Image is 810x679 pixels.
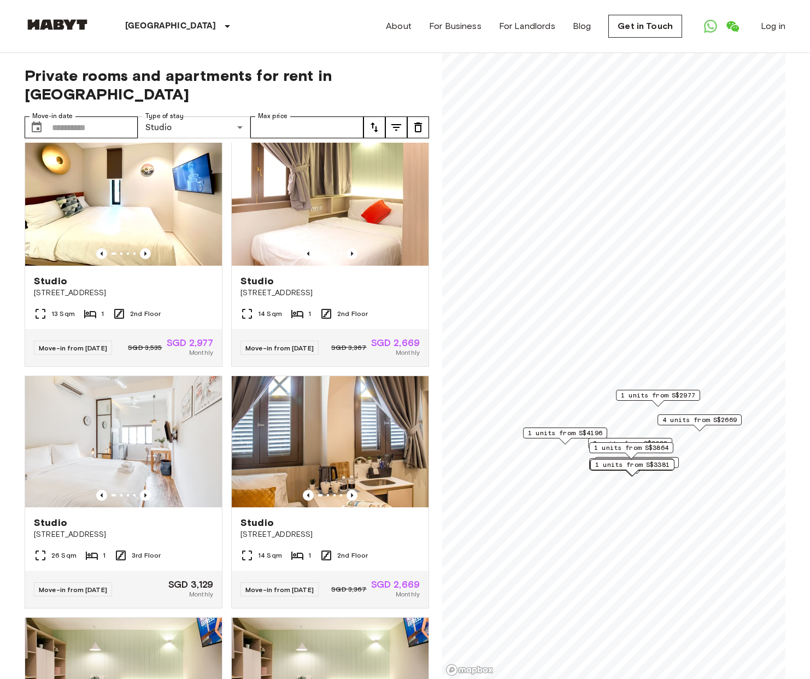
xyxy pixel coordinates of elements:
div: Map marker [589,458,673,475]
button: Previous image [140,248,151,259]
span: Private rooms and apartments for rent in [GEOGRAPHIC_DATA] [25,66,429,103]
span: 2nd Floor [130,309,161,319]
label: Move-in date [32,112,73,121]
span: 14 Sqm [258,551,282,560]
a: For Landlords [499,20,555,33]
span: Monthly [396,348,420,358]
div: Map marker [523,428,607,444]
span: Move-in from [DATE] [39,344,107,352]
span: 1 units from S$3864 [594,443,668,453]
img: Marketing picture of unit SG-01-110-001-001 [25,134,222,266]
a: Get in Touch [608,15,682,38]
span: 4 units from S$2669 [662,415,737,425]
span: [STREET_ADDRESS] [34,529,213,540]
button: Previous image [347,490,357,501]
span: SGD 3,129 [168,580,213,589]
button: Previous image [347,248,357,259]
a: Marketing picture of unit SG-01-111-015-001Previous imagePrevious imageStudio[STREET_ADDRESS]14 S... [231,376,429,608]
span: Move-in from [DATE] [245,586,314,594]
a: For Business [429,20,482,33]
div: Map marker [658,414,742,431]
a: Marketing picture of unit SG-01-054-010-01Previous imagePrevious imageStudio[STREET_ADDRESS]26 Sq... [25,376,222,608]
span: Studio [240,516,274,529]
span: [STREET_ADDRESS] [34,288,213,298]
span: Move-in from [DATE] [245,344,314,352]
span: 14 Sqm [258,309,282,319]
button: Previous image [140,490,151,501]
span: SGD 3,535 [128,343,162,353]
button: tune [363,116,385,138]
span: 1 [308,309,311,319]
a: Open WeChat [721,15,743,37]
button: Previous image [96,490,107,501]
div: Map marker [589,442,673,459]
span: Move-in from [DATE] [39,586,107,594]
span: 13 Sqm [51,309,75,319]
div: Map marker [588,438,672,455]
a: Log in [761,20,785,33]
label: Max price [258,112,287,121]
a: Marketing picture of unit SG-01-111-006-001Previous imagePrevious imageStudio[STREET_ADDRESS]14 S... [231,134,429,367]
span: SGD 2,669 [371,338,420,348]
span: SGD 2,977 [167,338,213,348]
img: Marketing picture of unit SG-01-111-006-001 [232,134,429,266]
span: 1 [101,309,104,319]
div: Studio [138,116,251,138]
a: About [386,20,412,33]
div: Map marker [616,390,700,407]
span: [STREET_ADDRESS] [240,288,420,298]
span: 1 units from S$4196 [528,428,602,438]
span: 2nd Floor [337,309,368,319]
span: 1 units from S$3381 [595,460,670,470]
span: SGD 3,367 [331,584,366,594]
a: Mapbox logo [445,664,494,676]
span: Studio [34,274,67,288]
span: Monthly [189,589,213,599]
span: SGD 3,367 [331,343,366,353]
span: 26 Sqm [51,551,77,560]
span: 3rd Floor [132,551,161,560]
a: Marketing picture of unit SG-01-110-001-001Previous imagePrevious imageStudio[STREET_ADDRESS]13 S... [25,134,222,367]
span: 1 [308,551,311,560]
img: Marketing picture of unit SG-01-111-015-001 [232,376,429,507]
button: tune [407,116,429,138]
button: Previous image [303,248,314,259]
button: Choose date [26,116,48,138]
button: tune [385,116,407,138]
div: Map marker [595,457,679,474]
span: 1 [103,551,105,560]
div: Map marker [590,459,674,476]
img: Marketing picture of unit SG-01-054-010-01 [25,376,222,507]
span: 2nd Floor [337,551,368,560]
a: Blog [573,20,591,33]
img: Habyt [25,19,90,30]
a: Open WhatsApp [700,15,721,37]
span: Monthly [396,589,420,599]
span: Studio [34,516,67,529]
button: Previous image [303,490,314,501]
span: 2 units from S$3623 [593,438,667,448]
span: Monthly [189,348,213,358]
span: SGD 2,669 [371,580,420,589]
label: Type of stay [145,112,184,121]
span: 1 units from S$2977 [621,390,695,400]
span: Studio [240,274,274,288]
span: 1 units from S$3129 [600,458,674,467]
p: [GEOGRAPHIC_DATA] [125,20,216,33]
div: Map marker [590,460,674,477]
span: [STREET_ADDRESS] [240,529,420,540]
button: Previous image [96,248,107,259]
